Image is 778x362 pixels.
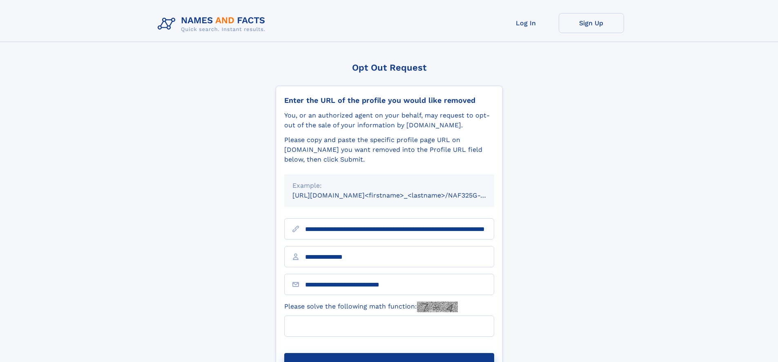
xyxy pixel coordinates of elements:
div: Please copy and paste the specific profile page URL on [DOMAIN_NAME] you want removed into the Pr... [284,135,494,164]
div: Opt Out Request [276,62,503,73]
div: Example: [292,181,486,191]
div: You, or an authorized agent on your behalf, may request to opt-out of the sale of your informatio... [284,111,494,130]
a: Sign Up [559,13,624,33]
img: Logo Names and Facts [154,13,272,35]
a: Log In [493,13,559,33]
label: Please solve the following math function: [284,302,458,312]
div: Enter the URL of the profile you would like removed [284,96,494,105]
small: [URL][DOMAIN_NAME]<firstname>_<lastname>/NAF325G-xxxxxxxx [292,191,510,199]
